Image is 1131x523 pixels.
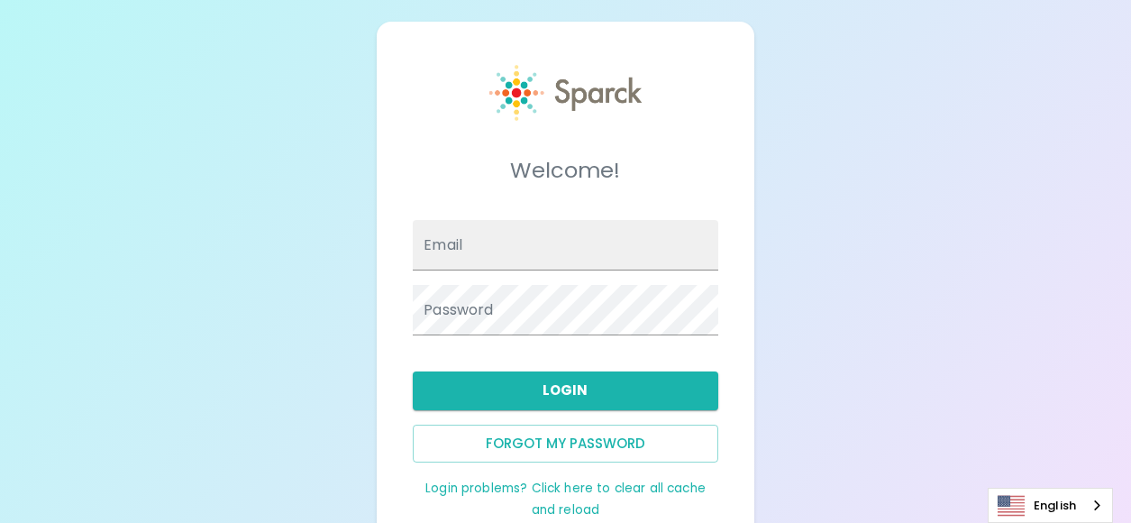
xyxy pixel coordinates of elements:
button: Login [413,372,717,409]
button: Forgot my password [413,425,717,463]
a: English [989,489,1112,522]
aside: Language selected: English [988,488,1113,523]
img: Sparck logo [489,65,642,121]
a: Login problems? Click here to clear all cache and reload [425,480,706,518]
h5: Welcome! [413,156,717,185]
div: Language [988,488,1113,523]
